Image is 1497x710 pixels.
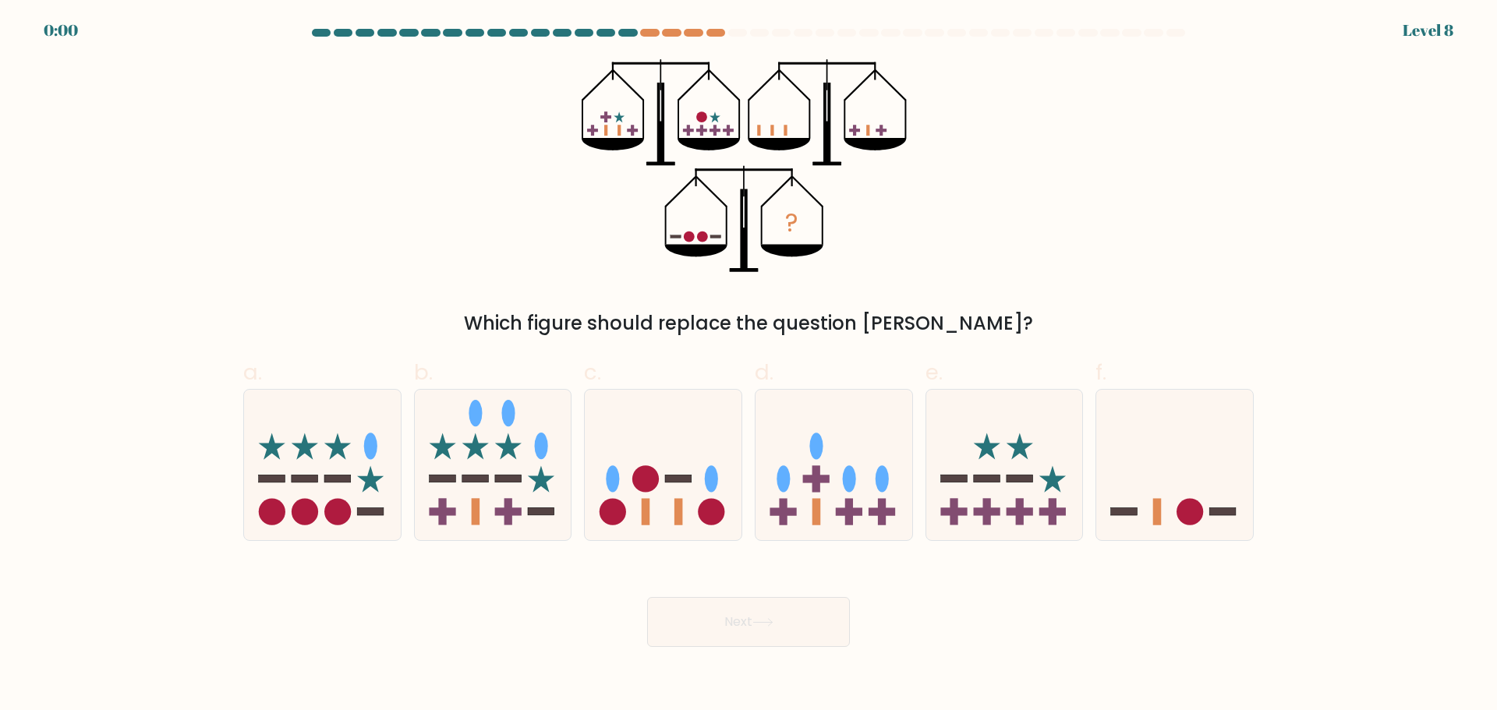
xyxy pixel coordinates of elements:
button: Next [647,597,850,647]
div: 0:00 [44,19,78,42]
tspan: ? [786,205,799,240]
span: e. [925,357,943,387]
span: c. [584,357,601,387]
span: a. [243,357,262,387]
span: b. [414,357,433,387]
div: Level 8 [1403,19,1453,42]
span: f. [1095,357,1106,387]
span: d. [755,357,773,387]
div: Which figure should replace the question [PERSON_NAME]? [253,309,1244,337]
